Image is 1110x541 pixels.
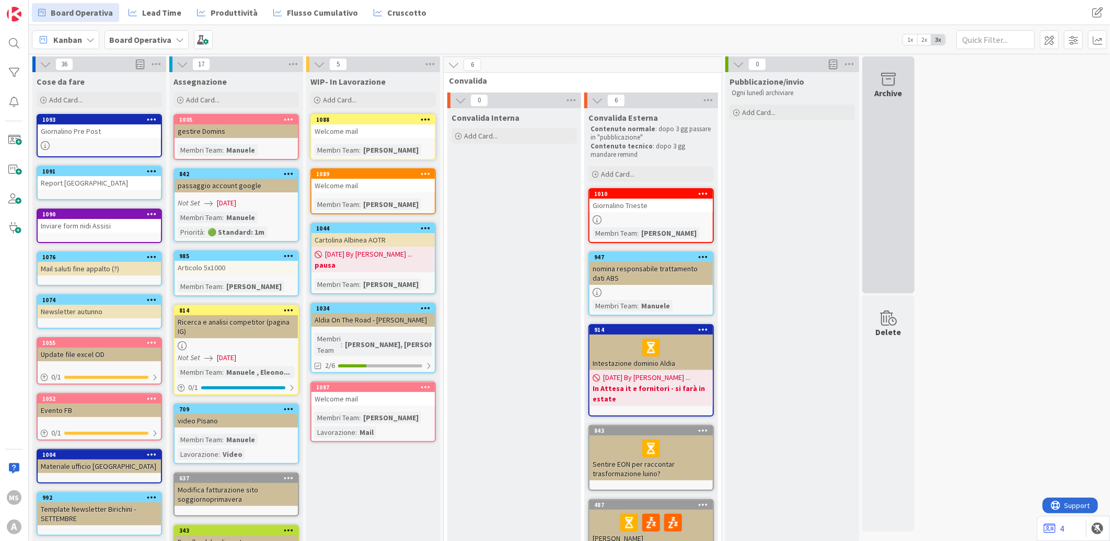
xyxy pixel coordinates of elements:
[361,199,421,210] div: [PERSON_NAME]
[222,434,224,445] span: :
[367,3,433,22] a: Cruscotto
[316,384,435,391] div: 1087
[38,502,161,525] div: Template Newsletter Birichini - SETTEMBRE
[594,501,713,509] div: 487
[49,95,83,105] span: Add Card...
[323,95,356,105] span: Add Card...
[38,427,161,440] div: 0/1
[310,303,436,373] a: 1034Aldia On The Road - [PERSON_NAME]Membri Team:[PERSON_NAME], [PERSON_NAME]2/6
[361,279,421,290] div: [PERSON_NAME]
[42,296,161,304] div: 1074
[601,169,634,179] span: Add Card...
[593,300,637,312] div: Membri Team
[38,295,161,318] div: 1074Newsletter autunno
[53,33,82,46] span: Kanban
[178,448,218,460] div: Lavorazione
[311,179,435,192] div: Welcome mail
[42,168,161,175] div: 1091
[452,112,519,123] span: Convalida Interna
[315,333,341,356] div: Membri Team
[588,251,714,316] a: 947nomina responsabile trattamento dati ABSMembri Team:Manuele
[178,434,222,445] div: Membri Team
[589,426,713,480] div: 843Sentire EON per raccontar trasformazione luino?
[311,115,435,124] div: 1088
[175,251,298,274] div: 985Articolo 5x1000
[37,166,162,200] a: 1091Report [GEOGRAPHIC_DATA]
[38,371,161,384] div: 0/1
[315,260,432,270] b: pausa
[178,281,222,292] div: Membri Team
[218,448,220,460] span: :
[594,254,713,261] div: 947
[38,124,161,138] div: Giornalino Pre Post
[224,281,284,292] div: [PERSON_NAME]
[42,339,161,347] div: 1055
[311,304,435,313] div: 1034
[38,252,161,262] div: 1076
[311,169,435,192] div: 1089Welcome mail
[174,305,299,395] a: 814Ricerca e analisi competitor (pagina IG)Not Set[DATE]Membri Team:Manuele , Eleono...0/1
[174,404,299,464] a: 709video PisanoMembri Team:ManueleLavorazione:Video
[361,144,421,156] div: [PERSON_NAME]
[956,30,1035,49] input: Quick Filter...
[175,169,298,179] div: 842
[203,226,205,238] span: :
[175,115,298,138] div: 1005gestire Domins
[591,124,655,133] strong: Contenuto normale
[464,131,498,141] span: Add Card...
[38,338,161,348] div: 1055
[387,6,426,19] span: Cruscotto
[38,450,161,473] div: 1004Materiale ufficio [GEOGRAPHIC_DATA]
[38,115,161,138] div: 1093Giornalino Pre Post
[38,338,161,361] div: 1055Update file excel OD
[310,223,436,294] a: 1044Cartolina Albinea AOTR[DATE] By [PERSON_NAME] ...pausaMembri Team:[PERSON_NAME]
[42,116,161,123] div: 1093
[222,281,224,292] span: :
[179,252,298,260] div: 985
[589,199,713,212] div: Giornalino Trieste
[742,108,776,117] span: Add Card...
[51,6,113,19] span: Board Operativa
[355,427,357,438] span: :
[38,404,161,417] div: Evento FB
[175,526,298,535] div: 343
[174,168,299,242] a: 842passaggio account googleNot Set[DATE]Membri Team:ManuelePriorità:🟢 Standard: 1m
[311,383,435,392] div: 1087
[315,427,355,438] div: Lavorazione
[109,34,171,45] b: Board Operativa
[311,115,435,138] div: 1088Welcome mail
[37,449,162,484] a: 1004Materiale ufficio [GEOGRAPHIC_DATA]
[593,383,710,404] b: In Attesa it e fornitori - si farà in estate
[931,34,945,45] span: 3x
[588,112,658,123] span: Convalida Esterna
[589,252,713,285] div: 947nomina responsabile trattamento dati ABS
[876,326,901,338] div: Delete
[192,58,210,71] span: 17
[7,490,21,505] div: MS
[357,427,376,438] div: Mail
[287,6,358,19] span: Flusso Cumulativo
[310,382,436,442] a: 1087Welcome mailMembri Team:[PERSON_NAME]Lavorazione:Mail
[38,493,161,502] div: 992
[175,474,298,483] div: 637
[730,76,804,87] span: Pubblicazione/invio
[38,167,161,190] div: 1091Report [GEOGRAPHIC_DATA]
[329,58,347,71] span: 5
[316,116,435,123] div: 1088
[311,383,435,406] div: 1087Welcome mail
[7,520,21,534] div: A
[639,227,699,239] div: [PERSON_NAME]
[37,114,162,157] a: 1093Giornalino Pre Post
[589,325,713,370] div: 914Intestazione dominio Aldia
[37,294,162,329] a: 1074Newsletter autunno
[38,176,161,190] div: Report [GEOGRAPHIC_DATA]
[594,326,713,333] div: 914
[42,451,161,458] div: 1004
[175,483,298,506] div: Modifica fatturazione sito soggiornoprimavera
[175,405,298,428] div: 709video Pisano
[37,337,162,385] a: 1055Update file excel OD0/1
[175,169,298,192] div: 842passaggio account google
[315,199,359,210] div: Membri Team
[267,3,364,22] a: Flusso Cumulativo
[188,382,198,393] span: 0 / 1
